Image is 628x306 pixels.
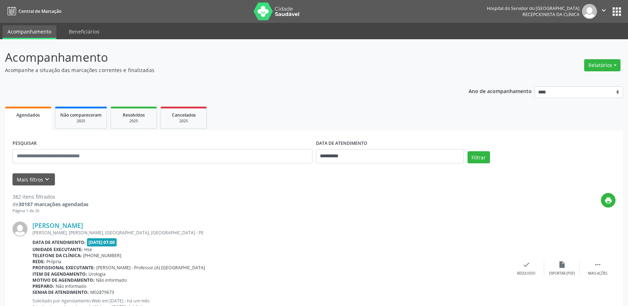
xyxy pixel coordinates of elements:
[43,175,51,183] i: keyboard_arrow_down
[116,118,152,124] div: 2025
[19,201,88,208] strong: 30187 marcações agendadas
[56,283,86,289] span: Não informado
[12,200,88,208] div: de
[32,239,86,245] b: Data de atendimento:
[32,271,87,277] b: Item de agendamento:
[5,49,438,66] p: Acompanhamento
[5,66,438,74] p: Acompanhe a situação das marcações correntes e finalizadas
[588,271,607,276] div: Mais ações
[32,230,509,236] div: [PERSON_NAME], [PERSON_NAME], [GEOGRAPHIC_DATA], [GEOGRAPHIC_DATA] - PE
[12,138,37,149] label: PESQUISAR
[582,4,597,19] img: img
[2,25,56,39] a: Acompanhamento
[96,265,205,271] span: [PERSON_NAME] - Professor (A) [GEOGRAPHIC_DATA]
[5,5,61,17] a: Central de Marcação
[32,259,45,265] b: Rede:
[32,283,54,289] b: Preparo:
[64,25,104,38] a: Beneficiários
[12,208,88,214] div: Página 1 de 26
[611,5,623,18] button: apps
[83,253,121,259] span: [PHONE_NUMBER]
[19,8,61,14] span: Central de Marcação
[549,271,575,276] div: Exportar (PDF)
[522,11,580,17] span: Recepcionista da clínica
[604,197,612,204] i: print
[60,118,102,124] div: 2025
[123,112,145,118] span: Resolvidos
[584,59,621,71] button: Relatórios
[90,289,114,295] span: M02879673
[32,246,83,253] b: Unidade executante:
[12,173,55,186] button: Mais filtroskeyboard_arrow_down
[84,246,92,253] span: Hse
[594,261,602,269] i: 
[87,238,117,246] span: [DATE] 07:00
[32,277,95,283] b: Motivo de agendamento:
[12,221,27,236] img: img
[558,261,566,269] i: insert_drive_file
[522,261,530,269] i: check
[60,112,102,118] span: Não compareceram
[601,193,616,208] button: print
[12,193,88,200] div: 382 itens filtrados
[16,112,40,118] span: Agendados
[32,289,89,295] b: Senha de atendimento:
[517,271,535,276] div: Resolvido
[469,86,532,95] p: Ano de acompanhamento
[600,6,608,14] i: 
[597,4,611,19] button: 
[487,5,580,11] div: Hospital do Servidor do [GEOGRAPHIC_DATA]
[32,265,95,271] b: Profissional executante:
[172,112,196,118] span: Cancelados
[316,138,367,149] label: DATA DE ATENDIMENTO
[46,259,61,265] span: Própria
[96,277,127,283] span: Não informado
[88,271,106,277] span: Urologia
[32,253,82,259] b: Telefone da clínica:
[32,221,83,229] a: [PERSON_NAME]
[468,151,490,163] button: Filtrar
[166,118,201,124] div: 2025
